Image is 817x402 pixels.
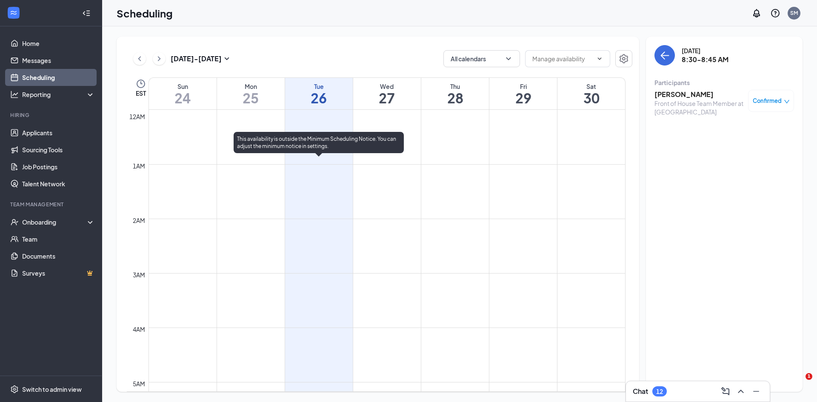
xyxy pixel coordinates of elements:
[133,52,146,65] button: ChevronLeft
[619,54,629,64] svg: Settings
[660,50,670,60] svg: ArrowLeft
[736,386,746,396] svg: ChevronUp
[285,78,353,109] a: August 26, 2025
[22,218,88,226] div: Onboarding
[217,91,285,105] h1: 25
[615,50,632,67] button: Settings
[489,78,557,109] a: August 29, 2025
[596,55,603,62] svg: ChevronDown
[22,265,95,282] a: SurveysCrown
[749,385,763,398] button: Minimize
[22,385,82,393] div: Switch to admin view
[22,175,95,192] a: Talent Network
[217,82,285,91] div: Mon
[22,69,95,86] a: Scheduling
[22,35,95,52] a: Home
[10,90,19,99] svg: Analysis
[421,78,489,109] a: August 28, 2025
[128,112,147,121] div: 12am
[9,9,18,17] svg: WorkstreamLogo
[806,373,812,380] span: 1
[421,82,489,91] div: Thu
[131,325,147,334] div: 4am
[10,218,19,226] svg: UserCheck
[22,231,95,248] a: Team
[285,82,353,91] div: Tue
[443,50,520,67] button: All calendarsChevronDown
[788,373,808,393] iframe: Intercom live chat
[131,161,147,171] div: 1am
[784,99,790,105] span: down
[682,46,728,55] div: [DATE]
[10,111,93,119] div: Hiring
[22,124,95,141] a: Applicants
[654,45,675,66] button: back-button
[136,79,146,89] svg: Clock
[171,54,222,63] h3: [DATE] - [DATE]
[149,78,217,109] a: August 24, 2025
[734,385,748,398] button: ChevronUp
[149,91,217,105] h1: 24
[136,89,146,97] span: EST
[10,385,19,393] svg: Settings
[489,82,557,91] div: Fri
[117,6,173,20] h1: Scheduling
[421,91,489,105] h1: 28
[353,78,421,109] a: August 27, 2025
[682,55,728,64] h3: 8:30-8:45 AM
[285,91,353,105] h1: 26
[149,82,217,91] div: Sun
[751,8,762,18] svg: Notifications
[532,54,593,63] input: Manage availability
[131,216,147,225] div: 2am
[504,54,513,63] svg: ChevronDown
[654,99,744,116] div: Front of House Team Member at [GEOGRAPHIC_DATA]
[557,78,625,109] a: August 30, 2025
[654,90,744,99] h3: [PERSON_NAME]
[22,158,95,175] a: Job Postings
[751,386,761,396] svg: Minimize
[22,141,95,158] a: Sourcing Tools
[222,54,232,64] svg: SmallChevronDown
[82,9,91,17] svg: Collapse
[22,52,95,69] a: Messages
[353,82,421,91] div: Wed
[557,82,625,91] div: Sat
[234,132,404,153] div: This availability is outside the Minimum Scheduling Notice. You can adjust the minimum notice in ...
[217,78,285,109] a: August 25, 2025
[654,78,794,87] div: Participants
[131,379,147,388] div: 5am
[153,52,166,65] button: ChevronRight
[633,387,648,396] h3: Chat
[131,270,147,279] div: 3am
[10,201,93,208] div: Team Management
[353,91,421,105] h1: 27
[135,54,144,64] svg: ChevronLeft
[22,90,95,99] div: Reporting
[719,385,732,398] button: ComposeMessage
[753,97,782,105] span: Confirmed
[770,8,780,18] svg: QuestionInfo
[656,388,663,395] div: 12
[22,248,95,265] a: Documents
[720,386,731,396] svg: ComposeMessage
[155,54,163,64] svg: ChevronRight
[790,9,798,17] div: SM
[489,91,557,105] h1: 29
[557,91,625,105] h1: 30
